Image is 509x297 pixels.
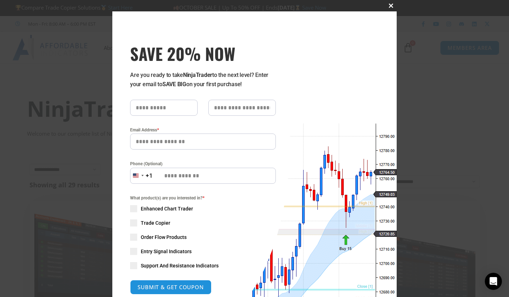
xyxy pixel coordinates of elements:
h3: SAVE 20% NOW [130,43,276,63]
span: Trade Copier [141,219,170,226]
label: Enhanced Chart Trader [130,205,276,212]
button: SUBMIT & GET COUPON [130,280,211,295]
strong: NinjaTrader [183,72,212,78]
button: Selected country [130,168,153,184]
label: Support And Resistance Indicators [130,262,276,269]
label: Trade Copier [130,219,276,226]
span: Order Flow Products [141,234,187,241]
p: Are you ready to take to the next level? Enter your email to on your first purchase! [130,71,276,89]
span: What product(s) are you interested in? [130,194,276,202]
strong: SAVE BIG [162,81,186,88]
label: Phone (Optional) [130,160,276,167]
span: Enhanced Chart Trader [141,205,193,212]
div: Open Intercom Messenger [485,273,502,290]
span: Entry Signal Indicators [141,248,192,255]
div: +1 [146,171,153,181]
label: Email Address [130,126,276,134]
label: Order Flow Products [130,234,276,241]
span: Support And Resistance Indicators [141,262,219,269]
label: Entry Signal Indicators [130,248,276,255]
